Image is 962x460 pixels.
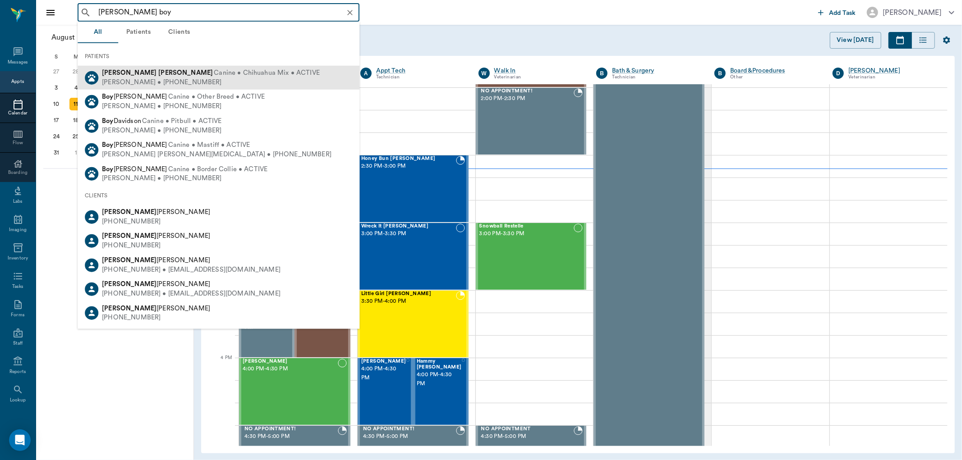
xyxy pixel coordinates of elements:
[883,7,942,18] div: [PERSON_NAME]
[481,426,574,432] span: NO APPOINTMENT
[361,223,456,229] span: Wreck It [PERSON_NAME]
[102,289,281,299] div: [PHONE_NUMBER] • [EMAIL_ADDRESS][DOMAIN_NAME]
[102,209,210,215] span: [PERSON_NAME]
[102,232,210,239] span: [PERSON_NAME]
[102,141,113,148] b: Boy
[102,281,156,287] b: [PERSON_NAME]
[9,227,27,233] div: Imaging
[102,141,167,148] span: [PERSON_NAME]
[494,66,583,75] a: Walk In
[848,66,937,75] a: [PERSON_NAME]
[50,130,63,143] div: Sunday, August 24, 2025
[78,22,118,43] button: All
[77,31,97,44] span: 2025
[361,156,456,162] span: Honey Bun [PERSON_NAME]
[361,291,456,297] span: Little Girl [PERSON_NAME]
[363,432,456,441] span: 4:30 PM - 5:00 PM
[102,118,141,124] span: Davidson
[344,6,356,19] button: Clear
[8,255,28,262] div: Inventory
[376,73,465,81] div: Technician
[8,59,28,66] div: Messages
[102,281,210,287] span: [PERSON_NAME]
[50,82,63,94] div: Sunday, August 3, 2025
[50,98,63,110] div: Sunday, August 10, 2025
[833,68,844,79] div: D
[142,117,222,126] span: Canine • Pitbull • ACTIVE
[50,65,63,78] div: Sunday, July 27, 2025
[102,257,210,264] span: [PERSON_NAME]
[102,165,113,172] b: Boy
[158,69,213,76] b: [PERSON_NAME]
[78,186,359,205] div: CLIENTS
[244,426,338,432] span: NO APPOINTMENT!
[168,164,268,174] span: Canine • Border Collie • ACTIVE
[481,94,574,103] span: 2:00 PM - 2:30 PM
[102,232,156,239] b: [PERSON_NAME]
[596,68,608,79] div: B
[358,290,469,358] div: BOOKED, 3:30 PM - 4:00 PM
[102,257,156,264] b: [PERSON_NAME]
[358,223,469,290] div: NOT_CONFIRMED, 3:00 PM - 3:30 PM
[69,98,82,110] div: Today, Monday, August 11, 2025
[361,359,406,364] span: [PERSON_NAME]
[69,114,82,127] div: Monday, August 18, 2025
[417,370,462,388] span: 4:00 PM - 4:30 PM
[69,146,82,159] div: Monday, September 1, 2025
[102,241,210,250] div: [PHONE_NUMBER]
[243,359,338,364] span: [PERSON_NAME]
[27,5,28,24] h6: Nectar
[13,198,23,205] div: Labs
[118,22,159,43] button: Patients
[612,66,701,75] a: Bath & Surgery
[481,88,574,94] span: NO APPOINTMENT!
[102,174,267,183] div: [PERSON_NAME] • [PHONE_NUMBER]
[830,32,881,49] button: View [DATE]
[714,68,726,79] div: B
[9,429,31,451] div: Open Intercom Messenger
[479,229,574,238] span: 3:00 PM - 3:30 PM
[358,358,413,425] div: NOT_CONFIRMED, 4:00 PM - 4:30 PM
[9,369,26,375] div: Reports
[66,50,86,64] div: M
[102,93,167,100] span: [PERSON_NAME]
[41,4,60,22] button: Close drawer
[479,68,490,79] div: W
[102,126,222,135] div: [PERSON_NAME] • [PHONE_NUMBER]
[102,305,210,311] span: [PERSON_NAME]
[360,68,372,79] div: A
[376,66,465,75] a: Appt Tech
[102,118,113,124] b: Boy
[476,87,587,155] div: BOOKED, 2:00 PM - 2:30 PM
[848,73,937,81] div: Veterinarian
[358,155,469,223] div: BOOKED, 2:30 PM - 3:00 PM
[50,31,77,44] span: August
[13,340,23,347] div: Staff
[102,165,167,172] span: [PERSON_NAME]
[417,359,462,370] span: Hammy [PERSON_NAME]
[47,28,110,46] button: August2025
[860,4,962,21] button: [PERSON_NAME]
[10,397,26,404] div: Lookup
[50,146,63,159] div: Sunday, August 31, 2025
[244,432,338,441] span: 4:30 PM - 5:00 PM
[159,22,199,43] button: Clients
[243,364,338,373] span: 4:00 PM - 4:30 PM
[11,312,24,319] div: Forms
[730,73,819,81] div: Other
[730,66,819,75] a: Board &Procedures
[361,297,456,306] span: 3:30 PM - 4:00 PM
[46,50,66,64] div: S
[481,432,574,441] span: 4:30 PM - 5:00 PM
[168,141,250,150] span: Canine • Mastiff • ACTIVE
[168,92,265,102] span: Canine • Other Breed • ACTIVE
[413,358,469,425] div: NOT_CONFIRMED, 4:00 PM - 4:30 PM
[102,77,320,87] div: [PERSON_NAME] • [PHONE_NUMBER]
[239,358,350,425] div: NOT_CONFIRMED, 4:00 PM - 4:30 PM
[815,4,860,21] button: Add Task
[12,283,23,290] div: Tasks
